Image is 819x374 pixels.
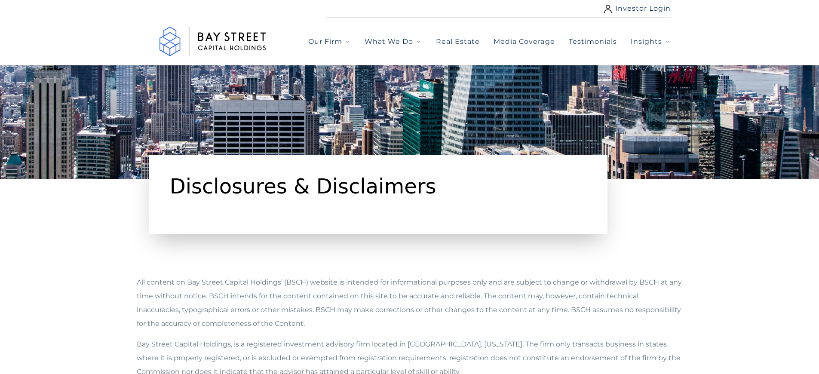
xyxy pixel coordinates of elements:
[170,174,436,198] span: Disclosures & Disclaimers
[494,37,555,47] a: Media Coverage
[604,5,612,13] img: user icon
[365,37,422,47] button: What We Do
[308,37,342,47] span: Our Firm
[365,37,413,47] span: What We Do
[604,3,671,14] a: Investor Login
[569,37,617,47] a: Testimonials
[137,276,682,331] div: All content on Bay Street Capital Holdings’ (BSCH) website is intended for informational purposes...
[631,37,671,47] button: Insights
[148,18,277,65] a: Go to home page
[436,37,480,47] a: Real Estate
[148,18,277,65] img: Logo
[631,37,662,47] span: Insights
[308,37,351,47] button: Our Firm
